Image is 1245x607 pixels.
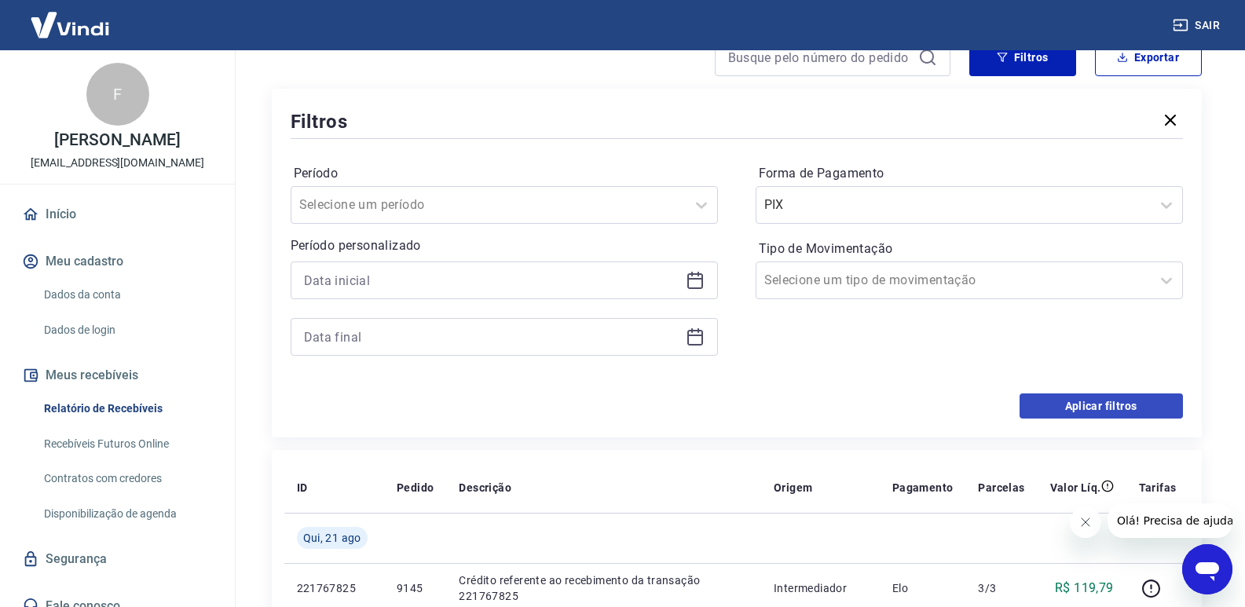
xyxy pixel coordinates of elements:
[1020,393,1183,419] button: Aplicar filtros
[978,480,1024,495] p: Parcelas
[291,109,349,134] h5: Filtros
[38,314,216,346] a: Dados de login
[38,279,216,311] a: Dados da conta
[86,63,149,126] div: F
[759,240,1180,258] label: Tipo de Movimentação
[9,11,132,24] span: Olá! Precisa de ajuda?
[728,46,912,69] input: Busque pelo número do pedido
[397,480,434,495] p: Pedido
[1139,480,1177,495] p: Tarifas
[459,480,511,495] p: Descrição
[19,542,216,576] a: Segurança
[297,480,308,495] p: ID
[892,480,954,495] p: Pagamento
[38,498,216,530] a: Disponibilização de agenda
[1070,506,1101,538] iframe: Fechar mensagem
[1170,11,1226,40] button: Sair
[38,428,216,460] a: Recebíveis Futuros Online
[297,580,372,596] p: 221767825
[774,480,812,495] p: Origem
[1095,38,1202,76] button: Exportar
[38,463,216,495] a: Contratos com credores
[459,572,749,604] p: Crédito referente ao recebimento da transação 221767825
[31,155,204,171] p: [EMAIL_ADDRESS][DOMAIN_NAME]
[19,197,216,232] a: Início
[1055,579,1114,598] p: R$ 119,79
[54,132,180,148] p: [PERSON_NAME]
[19,244,216,279] button: Meu cadastro
[397,580,434,596] p: 9145
[1050,480,1101,495] p: Valor Líq.
[969,38,1076,76] button: Filtros
[303,530,361,546] span: Qui, 21 ago
[304,325,679,349] input: Data final
[774,580,867,596] p: Intermediador
[19,1,121,49] img: Vindi
[759,164,1180,183] label: Forma de Pagamento
[304,269,679,292] input: Data inicial
[19,358,216,393] button: Meus recebíveis
[1108,503,1232,538] iframe: Mensagem da empresa
[294,164,715,183] label: Período
[38,393,216,425] a: Relatório de Recebíveis
[1182,544,1232,594] iframe: Botão para abrir a janela de mensagens
[892,580,954,596] p: Elo
[978,580,1024,596] p: 3/3
[291,236,718,255] p: Período personalizado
